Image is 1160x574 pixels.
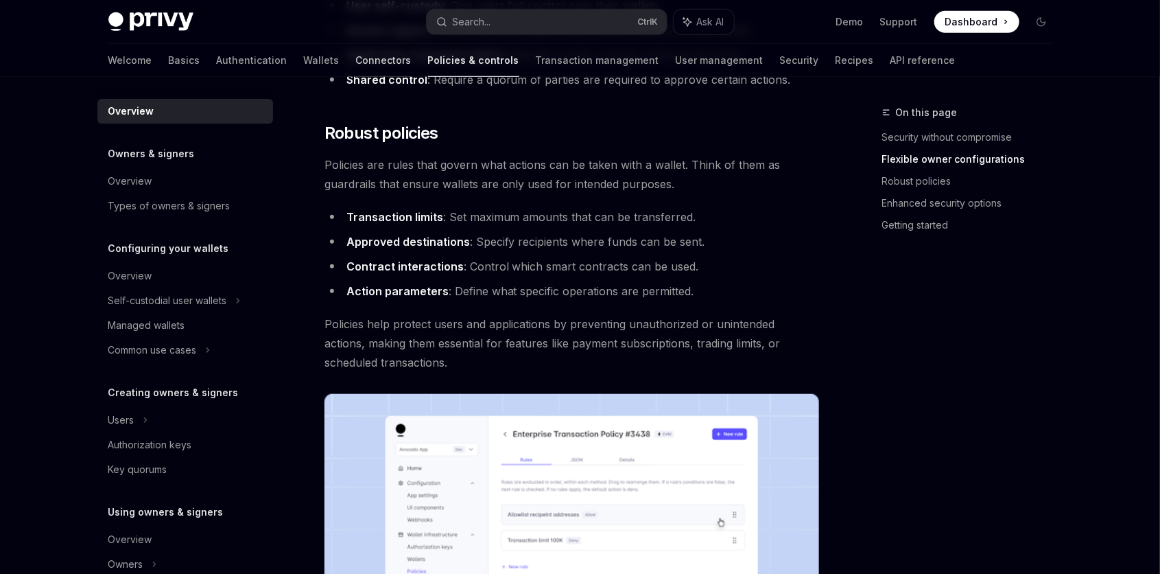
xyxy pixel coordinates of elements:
[108,384,239,401] h5: Creating owners & signers
[638,16,659,27] span: Ctrl K
[108,173,152,190] div: Overview
[97,264,273,288] a: Overview
[324,232,819,251] li: : Specify recipients where funds can be sent.
[97,99,273,124] a: Overview
[97,457,273,482] a: Key quorums
[97,313,273,338] a: Managed wallets
[934,11,1019,33] a: Dashboard
[108,146,195,162] h5: Owners & signers
[108,437,192,453] div: Authorization keys
[324,257,819,276] li: : Control which smart contracts can be used.
[108,531,152,548] div: Overview
[346,284,449,298] strong: Action parameters
[108,44,152,77] a: Welcome
[108,240,229,257] h5: Configuring your wallets
[346,73,427,87] strong: Shared control
[108,12,193,32] img: dark logo
[169,44,200,77] a: Basics
[108,292,227,309] div: Self-custodial user wallets
[108,504,224,520] h5: Using owners & signers
[97,194,273,218] a: Types of owners & signers
[304,44,340,77] a: Wallets
[882,170,1063,192] a: Robust policies
[890,44,956,77] a: API reference
[346,260,464,273] strong: Contract interactions
[108,268,152,284] div: Overview
[882,214,1063,236] a: Getting started
[324,70,819,89] li: : Require a quorum of parties are required to approve certain actions.
[217,44,287,77] a: Authentication
[108,317,185,334] div: Managed wallets
[346,235,470,249] strong: Approved destinations
[896,104,958,121] span: On this page
[324,314,819,372] span: Policies help protect users and applications by preventing unauthorized or unintended actions, ma...
[108,198,230,214] div: Types of owners & signers
[324,155,819,194] span: Policies are rules that govern what actions can be taken with a wallet. Think of them as guardrai...
[880,15,918,29] a: Support
[108,342,197,358] div: Common use cases
[836,44,874,77] a: Recipes
[108,556,143,573] div: Owners
[882,148,1063,170] a: Flexible owner configurations
[428,44,519,77] a: Policies & controls
[97,527,273,552] a: Overview
[676,44,764,77] a: User management
[945,15,998,29] span: Dashboard
[453,14,491,30] div: Search...
[836,15,864,29] a: Demo
[108,412,134,428] div: Users
[324,282,819,301] li: : Define what specific operations are permitted.
[346,210,443,224] strong: Transaction limits
[882,192,1063,214] a: Enhanced security options
[324,122,438,144] span: Robust policies
[97,169,273,194] a: Overview
[536,44,659,77] a: Transaction management
[1030,11,1052,33] button: Toggle dark mode
[697,15,724,29] span: Ask AI
[108,103,154,119] div: Overview
[427,10,667,34] button: Search...CtrlK
[882,126,1063,148] a: Security without compromise
[97,433,273,457] a: Authorization keys
[108,461,167,478] div: Key quorums
[780,44,819,77] a: Security
[674,10,734,34] button: Ask AI
[356,44,412,77] a: Connectors
[324,207,819,227] li: : Set maximum amounts that can be transferred.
